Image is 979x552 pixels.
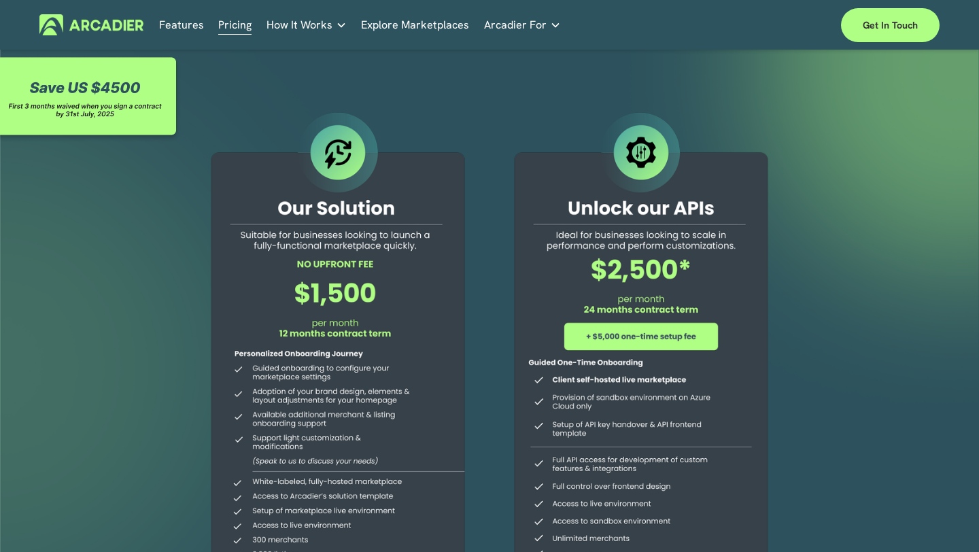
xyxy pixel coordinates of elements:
[267,14,347,35] a: folder dropdown
[39,14,143,35] img: Arcadier
[218,14,252,35] a: Pricing
[267,16,332,35] span: How It Works
[841,8,940,42] a: Get in touch
[484,16,547,35] span: Arcadier For
[361,14,469,35] a: Explore Marketplaces
[159,14,204,35] a: Features
[484,14,561,35] a: folder dropdown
